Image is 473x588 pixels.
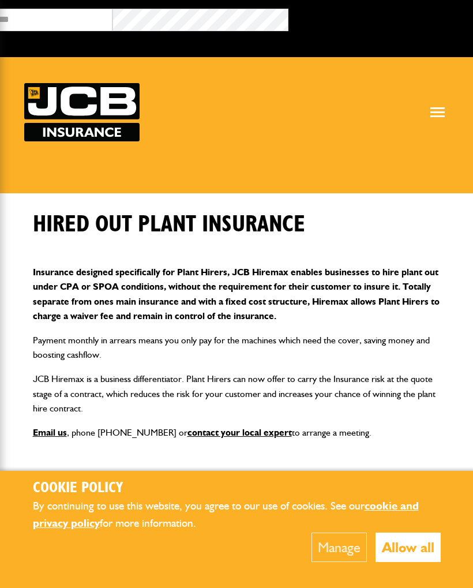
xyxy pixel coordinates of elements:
[33,427,67,438] a: Email us
[24,83,140,141] img: JCB Insurance Services logo
[24,83,140,141] a: JCB Insurance Services
[311,533,367,562] button: Manage
[33,333,441,362] p: Payment monthly in arrears means you only pay for the machines which need the cover, saving money...
[33,480,441,497] h2: Cookie Policy
[33,211,305,238] h1: Hired out plant insurance
[376,533,441,562] button: Allow all
[33,425,441,440] p: , phone [PHONE_NUMBER] or to arrange a meeting.
[33,265,441,324] p: Insurance designed specifically for Plant Hirers, JCB Hiremax enables businesses to hire plant ou...
[187,427,292,438] a: contact your local expert
[288,9,464,27] button: Broker Login
[33,497,441,533] p: By continuing to use this website, you agree to our use of cookies. See our for more information.
[33,372,441,416] p: JCB Hiremax is a business differentiator. Plant Hirers can now offer to carry the Insurance risk ...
